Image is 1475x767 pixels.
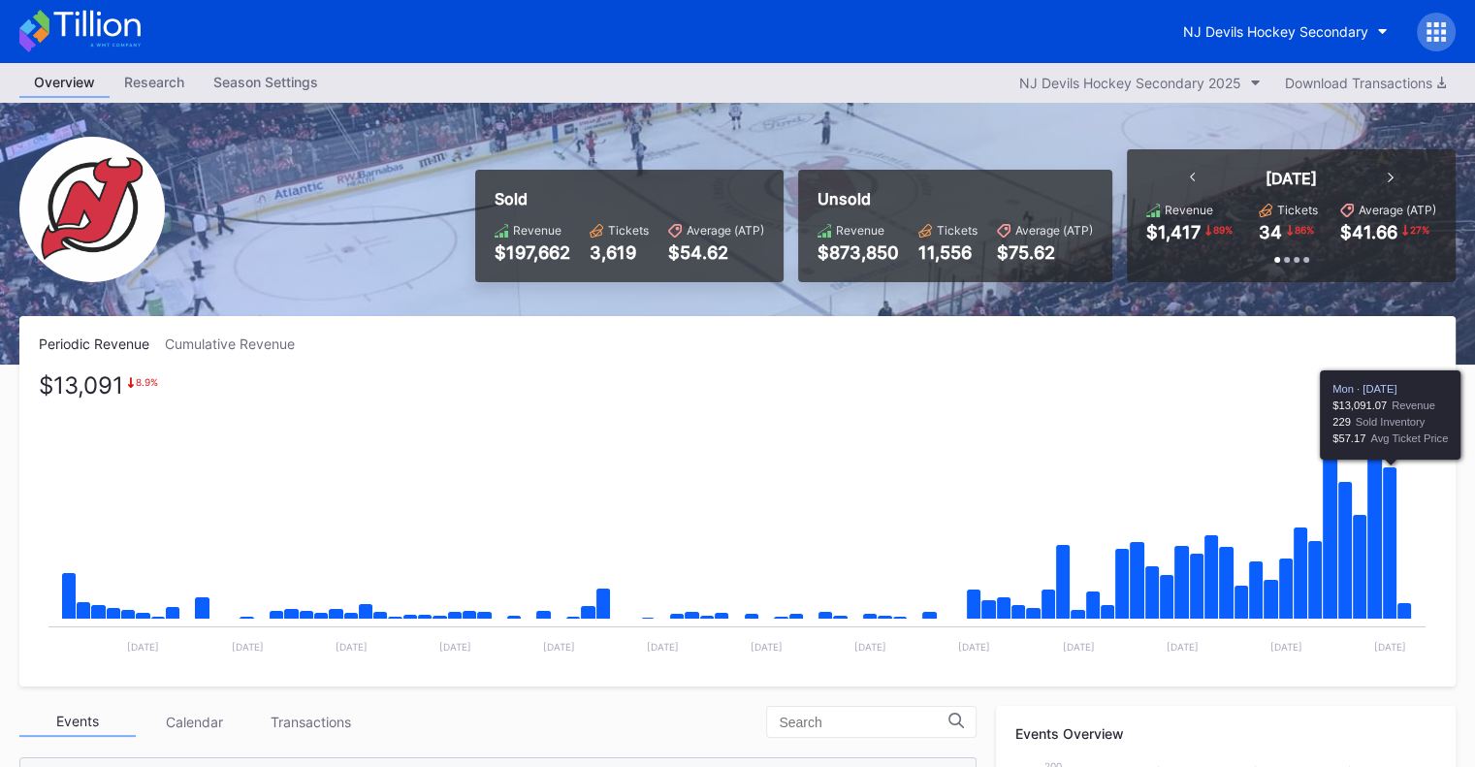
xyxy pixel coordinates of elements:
[1340,222,1397,242] div: $41.66
[1275,70,1456,96] button: Download Transactions
[608,223,649,238] div: Tickets
[1408,222,1431,238] div: 27 %
[543,641,575,653] text: [DATE]
[1165,203,1213,217] div: Revenue
[136,376,158,388] div: 8.9 %
[1062,641,1094,653] text: [DATE]
[1293,222,1316,238] div: 86 %
[1259,222,1282,242] div: 34
[958,641,990,653] text: [DATE]
[1211,222,1235,238] div: 89 %
[439,641,471,653] text: [DATE]
[1277,203,1318,217] div: Tickets
[252,707,369,737] div: Transactions
[854,641,886,653] text: [DATE]
[39,336,165,352] div: Periodic Revenue
[1015,725,1436,742] div: Events Overview
[836,223,884,238] div: Revenue
[779,715,948,730] input: Search
[19,707,136,737] div: Events
[918,242,978,263] div: 11,556
[165,336,310,352] div: Cumulative Revenue
[1270,641,1302,653] text: [DATE]
[19,137,165,282] img: NJ_Devils_Hockey_Secondary.png
[1146,222,1201,242] div: $1,417
[1285,75,1446,91] div: Download Transactions
[495,189,764,208] div: Sold
[1374,641,1406,653] text: [DATE]
[19,68,110,98] a: Overview
[687,223,764,238] div: Average (ATP)
[1266,169,1317,188] div: [DATE]
[1015,223,1093,238] div: Average (ATP)
[1010,70,1270,96] button: NJ Devils Hockey Secondary 2025
[336,641,368,653] text: [DATE]
[1167,641,1199,653] text: [DATE]
[1183,23,1368,40] div: NJ Devils Hockey Secondary
[110,68,199,98] a: Research
[1359,203,1436,217] div: Average (ATP)
[495,242,570,263] div: $197,662
[818,242,899,263] div: $873,850
[39,376,123,395] div: $13,091
[818,189,1093,208] div: Unsold
[668,242,764,263] div: $54.62
[937,223,978,238] div: Tickets
[1169,14,1402,49] button: NJ Devils Hockey Secondary
[1019,75,1241,91] div: NJ Devils Hockey Secondary 2025
[590,242,649,263] div: 3,619
[136,707,252,737] div: Calendar
[647,641,679,653] text: [DATE]
[110,68,199,96] div: Research
[127,641,159,653] text: [DATE]
[997,242,1093,263] div: $75.62
[232,641,264,653] text: [DATE]
[751,641,783,653] text: [DATE]
[199,68,333,96] div: Season Settings
[199,68,333,98] a: Season Settings
[39,376,1435,667] svg: Chart title
[513,223,561,238] div: Revenue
